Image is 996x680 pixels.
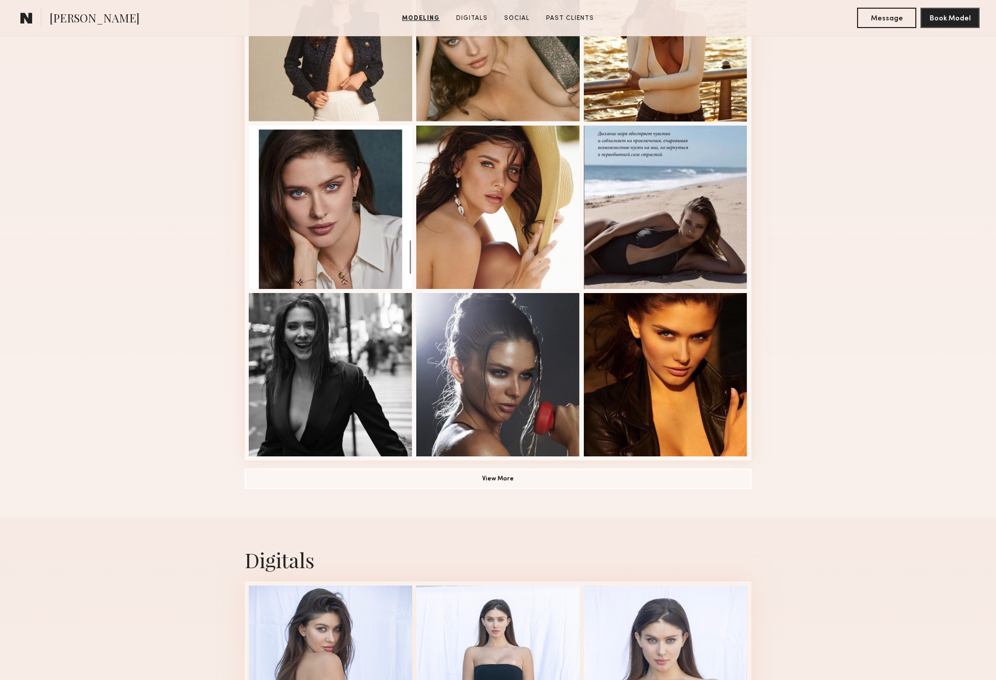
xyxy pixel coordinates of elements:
[50,10,139,28] span: [PERSON_NAME]
[857,8,916,28] button: Message
[245,469,751,489] button: View More
[500,14,534,23] a: Social
[245,546,751,573] div: Digitals
[920,13,980,22] a: Book Model
[542,14,598,23] a: Past Clients
[452,14,492,23] a: Digitals
[398,14,444,23] a: Modeling
[920,8,980,28] button: Book Model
